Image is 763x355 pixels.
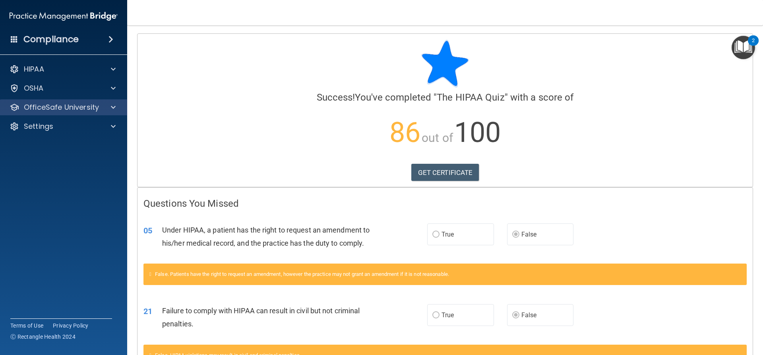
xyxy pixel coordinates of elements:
[155,271,449,277] span: False. Patients have the right to request an amendment, however the practice may not grant an ame...
[442,231,454,238] span: True
[411,164,479,181] a: GET CERTIFICATE
[442,311,454,319] span: True
[53,322,89,330] a: Privacy Policy
[24,103,99,112] p: OfficeSafe University
[752,41,755,51] div: 2
[512,312,519,318] input: False
[521,311,537,319] span: False
[732,36,755,59] button: Open Resource Center, 2 new notifications
[512,232,519,238] input: False
[422,131,453,145] span: out of
[143,92,747,103] h4: You've completed " " with a score of
[421,40,469,87] img: blue-star-rounded.9d042014.png
[143,307,152,316] span: 21
[437,92,504,103] span: The HIPAA Quiz
[24,122,53,131] p: Settings
[521,231,537,238] span: False
[162,307,360,328] span: Failure to comply with HIPAA can result in civil but not criminal penalties.
[10,8,118,24] img: PMB logo
[454,116,501,149] span: 100
[24,64,44,74] p: HIPAA
[23,34,79,45] h4: Compliance
[24,83,44,93] p: OSHA
[10,64,116,74] a: HIPAA
[10,322,43,330] a: Terms of Use
[317,92,355,103] span: Success!
[389,116,420,149] span: 86
[162,226,370,247] span: Under HIPAA, a patient has the right to request an amendment to his/her medical record, and the p...
[10,333,76,341] span: Ⓒ Rectangle Health 2024
[432,232,440,238] input: True
[143,226,152,235] span: 05
[432,312,440,318] input: True
[143,198,747,209] h4: Questions You Missed
[10,83,116,93] a: OSHA
[723,300,753,330] iframe: Drift Widget Chat Controller
[10,103,116,112] a: OfficeSafe University
[10,122,116,131] a: Settings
